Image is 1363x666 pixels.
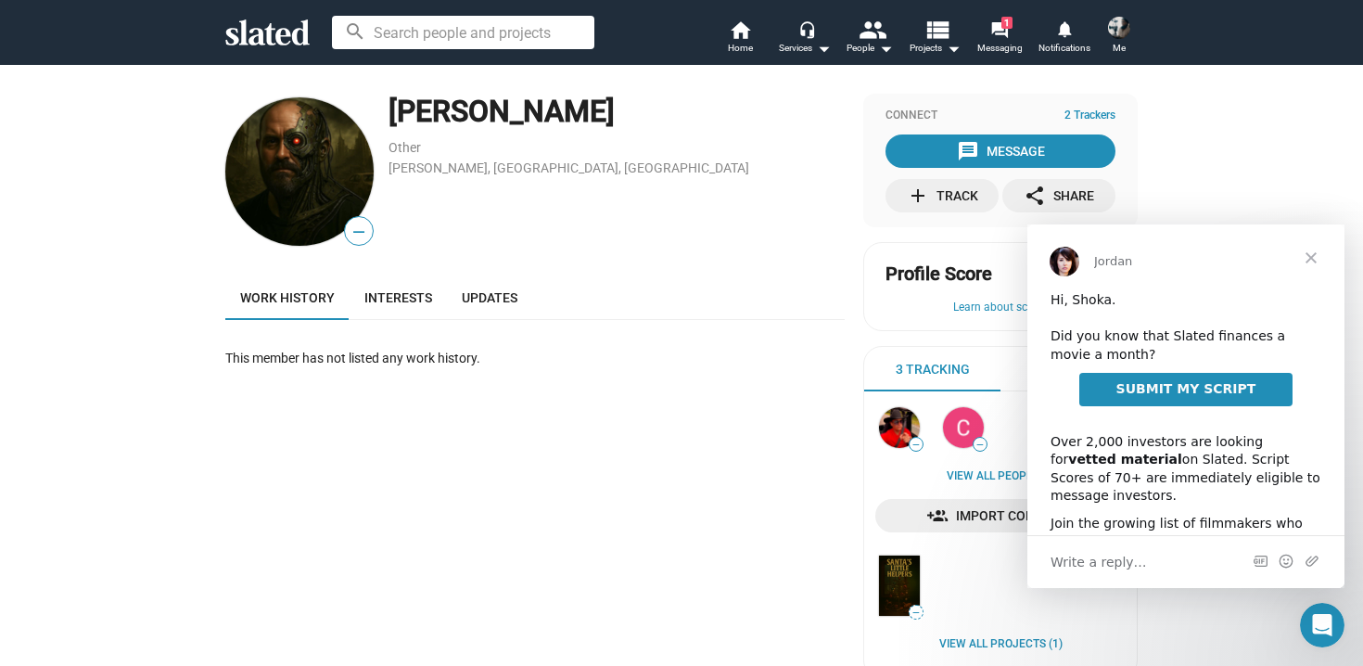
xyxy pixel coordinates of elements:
mat-icon: arrow_drop_down [812,37,834,59]
a: Home [707,19,772,59]
a: Santa's little helpers [875,552,924,620]
span: Projects [910,37,961,59]
mat-icon: home [729,19,751,41]
a: View all Projects (1) [939,637,1063,652]
span: Home [728,37,753,59]
span: Notifications [1038,37,1090,59]
iframe: Intercom live chat message [1027,224,1344,588]
button: Shoka ShohaniMe [1097,13,1141,61]
div: [PERSON_NAME] [389,92,845,132]
img: Shoka Shohani [1108,17,1130,39]
div: Message [957,134,1045,168]
a: View all People (2) [947,469,1055,484]
iframe: Intercom live chat [1300,603,1344,647]
mat-icon: arrow_drop_down [874,37,897,59]
span: 3 Tracking [896,361,970,378]
button: People [837,19,902,59]
span: Messaging [977,37,1023,59]
mat-icon: notifications [1055,19,1073,37]
button: Learn about scores [885,301,1115,315]
span: Import Contacts [890,499,1111,532]
mat-icon: share [1024,185,1046,207]
span: — [910,440,923,450]
a: Import Contacts [875,499,1126,532]
mat-icon: add [907,185,929,207]
a: Interests [350,275,447,320]
button: Share [1002,179,1115,212]
button: Projects [902,19,967,59]
a: Other [389,140,421,155]
span: — [974,440,987,450]
span: Me [1113,37,1126,59]
a: 1Messaging [967,19,1032,59]
mat-icon: view_list [924,16,950,43]
img: Kyle Beaumier [225,97,374,246]
a: Work history [225,275,350,320]
span: 2 Trackers [1064,109,1115,123]
img: Franco Pulice [879,407,920,448]
div: This member has not listed any work history. [225,350,845,367]
span: — [910,608,923,618]
img: Clarence Gorski [943,407,984,448]
mat-icon: arrow_drop_down [942,37,964,59]
span: 1 [1001,17,1013,29]
a: Notifications [1032,19,1097,59]
mat-icon: people [859,16,885,43]
input: Search people and projects [332,16,594,49]
div: Track [907,179,978,212]
span: Interests [364,290,432,305]
button: Track [885,179,999,212]
mat-icon: headset_mic [798,20,815,37]
span: Work history [240,290,335,305]
mat-icon: message [957,140,979,162]
img: Santa's little helpers [879,556,920,616]
span: — [345,220,373,244]
button: Message [885,134,1115,168]
span: Updates [462,290,517,305]
a: Updates [447,275,532,320]
button: Services [772,19,837,59]
div: People [847,37,893,59]
mat-icon: forum [990,20,1008,38]
a: [PERSON_NAME], [GEOGRAPHIC_DATA], [GEOGRAPHIC_DATA] [389,160,749,175]
div: Share [1024,179,1094,212]
div: Connect [885,109,1115,123]
div: Services [779,37,831,59]
span: Profile Score [885,262,992,287]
